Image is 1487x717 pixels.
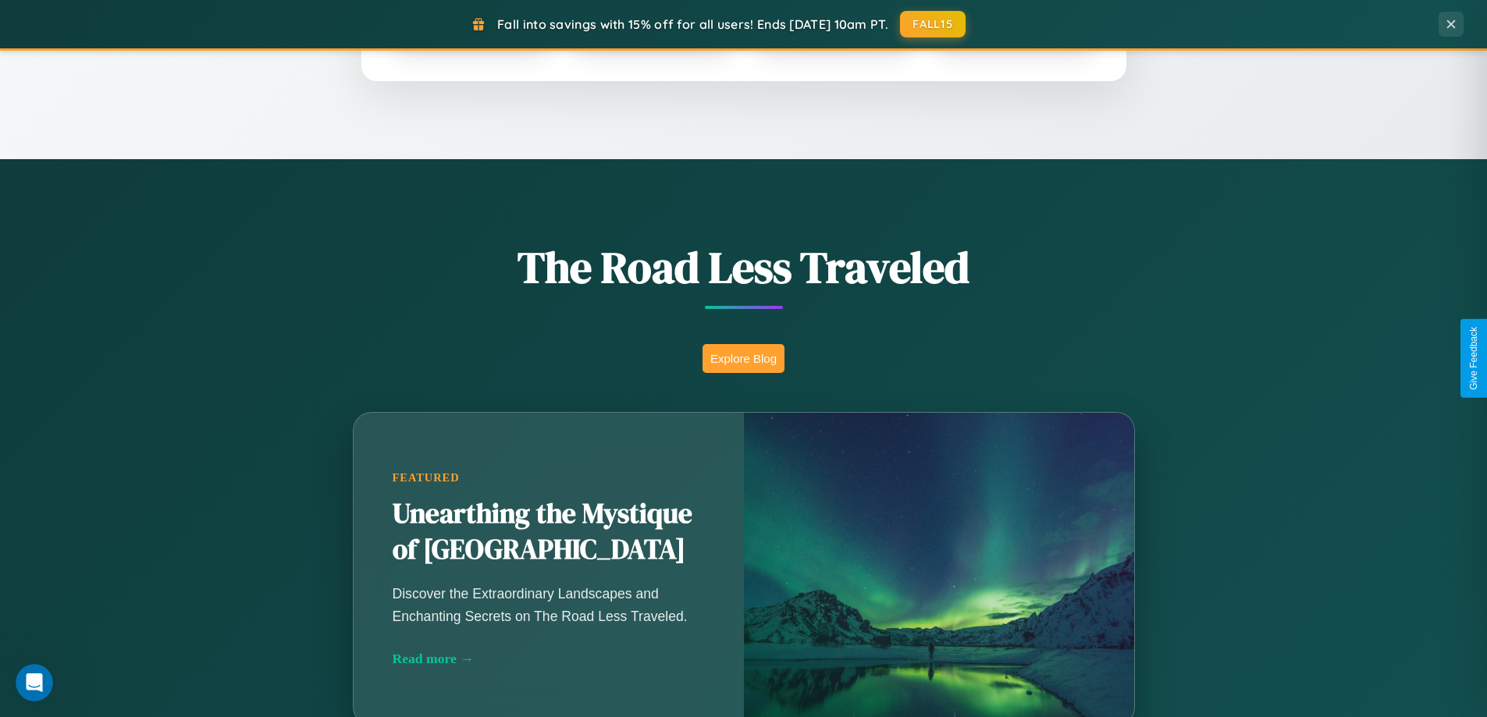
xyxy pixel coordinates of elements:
h1: The Road Less Traveled [276,237,1212,297]
div: Read more → [393,651,705,667]
button: FALL15 [900,11,966,37]
h2: Unearthing the Mystique of [GEOGRAPHIC_DATA] [393,496,705,568]
button: Explore Blog [703,344,784,373]
iframe: Intercom live chat [16,664,53,701]
p: Discover the Extraordinary Landscapes and Enchanting Secrets on The Road Less Traveled. [393,583,705,626]
div: Give Feedback [1468,327,1479,390]
div: Featured [393,471,705,485]
span: Fall into savings with 15% off for all users! Ends [DATE] 10am PT. [497,16,888,32]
